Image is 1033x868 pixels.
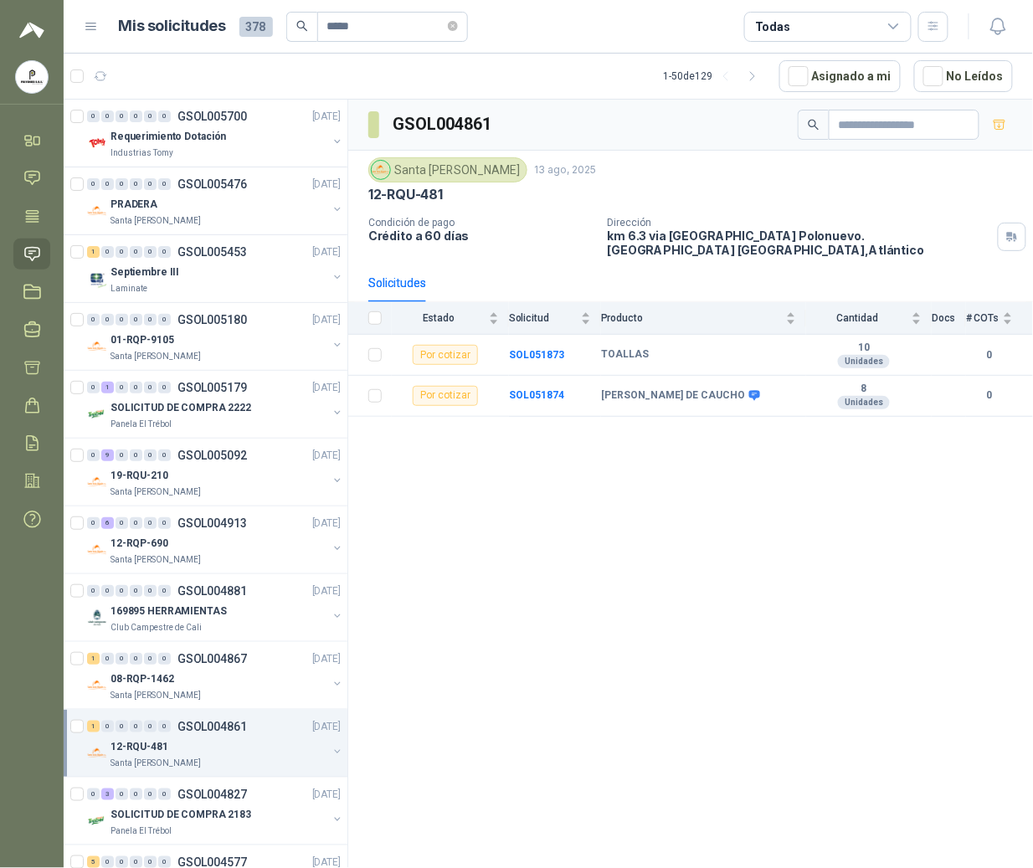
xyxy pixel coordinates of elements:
img: Company Logo [87,743,107,763]
span: Cantidad [806,312,908,324]
p: [DATE] [312,448,341,464]
div: 0 [158,178,171,190]
div: 0 [144,788,157,800]
div: 0 [158,449,171,461]
p: Requerimiento Dotación [110,129,226,145]
img: Company Logo [87,608,107,628]
p: 12-RQU-481 [368,186,443,203]
th: Solicitud [509,302,601,335]
div: 0 [87,517,100,529]
img: Company Logo [87,269,107,289]
div: 0 [87,449,100,461]
h1: Mis solicitudes [119,14,226,39]
div: 0 [158,788,171,800]
div: 0 [158,721,171,732]
button: No Leídos [914,60,1013,92]
div: 0 [130,585,142,597]
div: Santa [PERSON_NAME] [368,157,527,182]
p: 08-RQP-1462 [110,671,174,687]
div: 0 [101,178,114,190]
a: SOL051873 [509,349,564,361]
img: Company Logo [87,811,107,831]
div: 0 [101,653,114,665]
p: GSOL005180 [177,314,247,326]
div: 0 [116,653,128,665]
a: 0 0 0 0 0 0 GSOL005476[DATE] Company LogoPRADERASanta [PERSON_NAME] [87,174,344,228]
div: 0 [130,314,142,326]
p: GSOL004913 [177,517,247,529]
p: GSOL005453 [177,246,247,258]
div: 0 [101,856,114,868]
img: Company Logo [87,133,107,153]
p: Panela El Trébol [110,824,172,838]
div: 0 [87,788,100,800]
p: [DATE] [312,109,341,125]
div: 0 [144,653,157,665]
span: Solicitud [509,312,578,324]
div: 0 [158,382,171,393]
th: Estado [392,302,509,335]
p: [DATE] [312,787,341,803]
div: 0 [158,517,171,529]
p: [DATE] [312,312,341,328]
div: Por cotizar [413,386,478,406]
span: close-circle [448,21,458,31]
p: SOLICITUD DE COMPRA 2183 [110,807,251,823]
div: 0 [116,585,128,597]
b: 0 [966,347,1013,363]
div: 1 [87,721,100,732]
th: Docs [932,302,966,335]
div: 0 [116,246,128,258]
th: Producto [601,302,806,335]
div: 0 [116,517,128,529]
p: Dirección [608,217,992,229]
div: 0 [116,721,128,732]
p: Santa [PERSON_NAME] [110,350,201,363]
div: 0 [144,449,157,461]
b: 0 [966,388,1013,403]
p: GSOL005700 [177,110,247,122]
div: 0 [158,110,171,122]
div: 0 [116,788,128,800]
p: 01-RQP-9105 [110,332,174,348]
p: Santa [PERSON_NAME] [110,214,201,228]
span: search [296,20,308,32]
div: 0 [144,178,157,190]
div: 0 [158,314,171,326]
a: 0 6 0 0 0 0 GSOL004913[DATE] Company Logo12-RQP-690Santa [PERSON_NAME] [87,513,344,567]
b: 10 [806,342,922,355]
div: 0 [144,314,157,326]
div: 5 [87,856,100,868]
a: 1 0 0 0 0 0 GSOL004867[DATE] Company Logo08-RQP-1462Santa [PERSON_NAME] [87,649,344,702]
p: Septiembre III [110,265,179,280]
div: 0 [144,246,157,258]
p: GSOL005476 [177,178,247,190]
span: search [808,119,820,131]
p: 19-RQU-210 [110,468,168,484]
div: 0 [130,178,142,190]
p: GSOL004867 [177,653,247,665]
div: 1 [87,246,100,258]
a: 1 0 0 0 0 0 GSOL004861[DATE] Company Logo12-RQU-481Santa [PERSON_NAME] [87,716,344,770]
img: Company Logo [87,201,107,221]
p: 169895 HERRAMIENTAS [110,603,227,619]
p: Crédito a 60 días [368,229,594,243]
b: SOL051874 [509,389,564,401]
span: Estado [392,312,486,324]
div: 0 [144,721,157,732]
div: 0 [87,110,100,122]
p: GSOL005092 [177,449,247,461]
p: GSOL004577 [177,856,247,868]
p: 12-RQU-481 [110,739,168,755]
p: km 6.3 via [GEOGRAPHIC_DATA] Polonuevo. [GEOGRAPHIC_DATA] [GEOGRAPHIC_DATA] , Atlántico [608,229,992,257]
p: Industrias Tomy [110,146,173,160]
div: 0 [144,110,157,122]
b: [PERSON_NAME] DE CAUCHO [601,389,745,403]
p: GSOL004827 [177,788,247,800]
div: 0 [130,246,142,258]
div: 0 [87,382,100,393]
p: [DATE] [312,177,341,193]
p: Condición de pago [368,217,594,229]
p: Club Campestre de Cali [110,621,202,634]
div: 0 [116,856,128,868]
